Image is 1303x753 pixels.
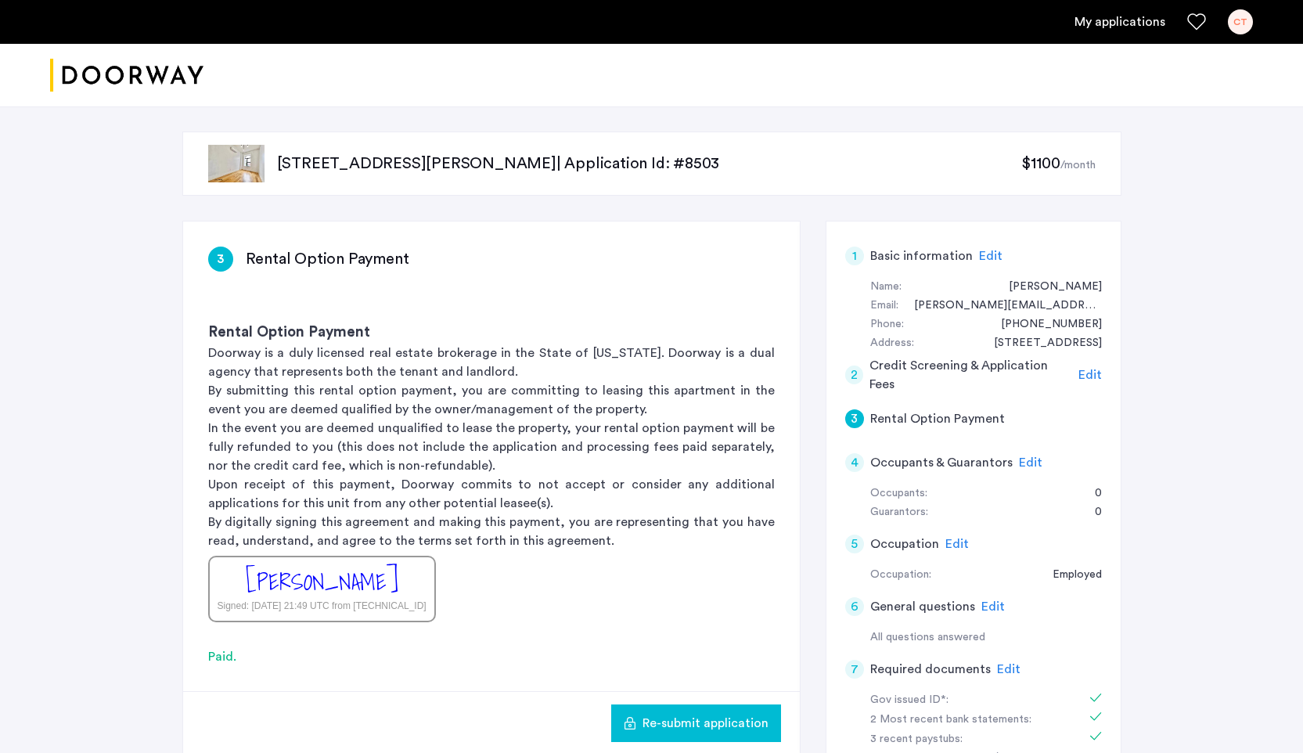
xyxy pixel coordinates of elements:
span: Edit [997,663,1020,676]
div: Phone: [870,315,904,334]
div: 7 [845,660,864,679]
div: 4 [845,453,864,472]
h3: Rental Option Payment [208,322,775,344]
div: 3 [208,247,233,272]
h5: Credit Screening & Application Fees [869,356,1072,394]
div: Guarantors: [870,503,928,522]
h3: Rental Option Payment [246,248,409,270]
div: 2 Most recent bank statements: [870,711,1067,730]
h5: Occupants & Guarantors [870,453,1013,472]
a: Cazamio logo [50,46,203,105]
div: Address: [870,334,914,353]
div: 0 [1079,485,1102,503]
div: 6 [845,597,864,616]
p: [STREET_ADDRESS][PERSON_NAME] | Application Id: #8503 [277,153,1022,175]
div: thompson.clive@columbia.edu [898,297,1102,315]
img: apartment [208,145,265,182]
div: Occupation: [870,566,931,585]
sub: /month [1060,160,1096,171]
p: Upon receipt of this payment, Doorway commits to not accept or consider any additional applicatio... [208,475,775,513]
div: Email: [870,297,898,315]
div: Gov issued ID*: [870,691,1067,710]
div: 523 West 147th Street [978,334,1102,353]
span: Edit [981,600,1005,613]
span: Edit [979,250,1002,262]
span: Edit [1019,456,1042,469]
h5: General questions [870,597,975,616]
div: Employed [1037,566,1102,585]
div: Paid. [208,647,775,666]
a: My application [1074,13,1165,31]
a: Favorites [1187,13,1206,31]
p: In the event you are deemed unqualified to lease the property, your rental option payment will be... [208,419,775,475]
button: button [611,704,781,742]
div: All questions answered [870,629,1102,647]
div: CT [1228,9,1253,34]
div: +18563922643 [985,315,1102,334]
h5: Occupation [870,535,939,553]
div: 3 [845,409,864,428]
span: Edit [1078,369,1102,381]
iframe: chat widget [1237,690,1287,737]
img: logo [50,46,203,105]
div: Clive Thompson [993,278,1102,297]
span: $1100 [1021,156,1060,171]
div: 0 [1079,503,1102,522]
div: Name: [870,278,902,297]
p: By digitally signing this agreement and making this payment, you are representing that you have r... [208,513,775,550]
h5: Required documents [870,660,991,679]
span: Re-submit application [643,714,768,733]
div: 1 [845,247,864,265]
div: 3 recent paystubs: [870,730,1067,749]
div: Signed: [DATE] 21:49 UTC from [TECHNICAL_ID] [218,599,427,613]
h5: Rental Option Payment [870,409,1005,428]
div: [PERSON_NAME] [246,565,398,599]
p: By submitting this rental option payment, you are committing to leasing this apartment in the eve... [208,381,775,419]
div: Occupants: [870,485,927,503]
p: Doorway is a duly licensed real estate brokerage in the State of [US_STATE]. Doorway is a dual ag... [208,344,775,381]
h5: Basic information [870,247,973,265]
div: 5 [845,535,864,553]
span: Edit [945,538,969,550]
div: 2 [845,366,864,384]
